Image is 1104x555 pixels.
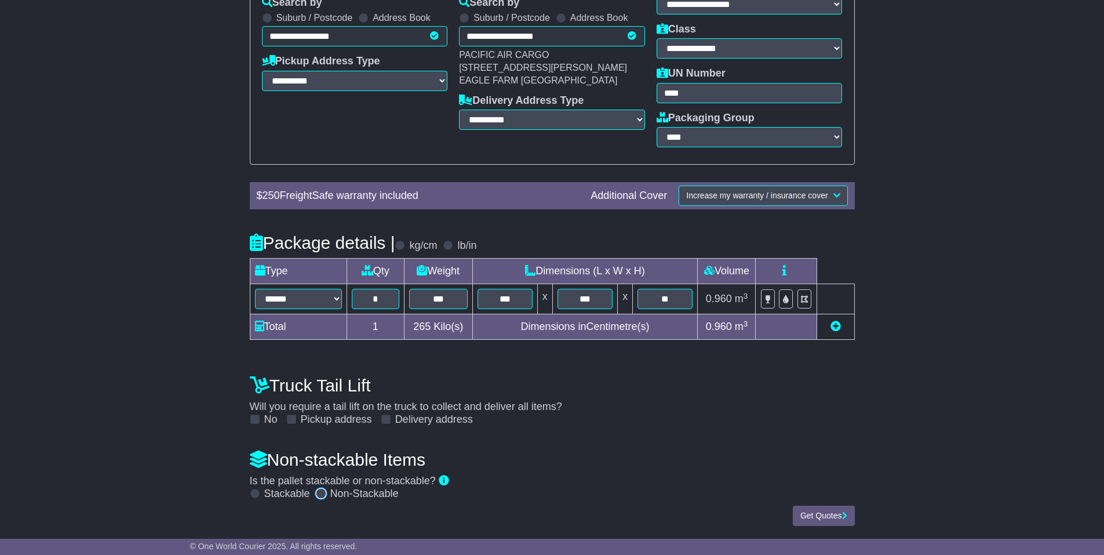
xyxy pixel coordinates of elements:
[301,413,372,426] label: Pickup address
[263,190,280,201] span: 250
[585,190,673,202] div: Additional Cover
[744,320,748,328] sup: 3
[373,12,431,23] label: Address Book
[459,75,617,85] span: EAGLE FARM [GEOGRAPHIC_DATA]
[250,314,347,340] td: Total
[250,450,855,469] h4: Non-stackable Items
[347,259,404,284] td: Qty
[251,190,585,202] div: $ FreightSafe warranty included
[264,413,278,426] label: No
[618,284,633,314] td: x
[276,12,353,23] label: Suburb / Postcode
[472,314,698,340] td: Dimensions in Centimetre(s)
[744,292,748,300] sup: 3
[404,259,472,284] td: Weight
[250,259,347,284] td: Type
[409,240,437,252] label: kg/cm
[250,475,436,487] span: Is the pallet stackable or non-stackable?
[735,293,748,304] span: m
[686,191,828,200] span: Increase my warranty / insurance cover
[473,12,550,23] label: Suburb / Postcode
[706,321,732,332] span: 0.960
[250,376,855,395] h4: Truck Tail Lift
[404,314,472,340] td: Kilo(s)
[570,12,628,23] label: Address Book
[459,63,627,72] span: [STREET_ADDRESS][PERSON_NAME]
[679,186,847,206] button: Increase my warranty / insurance cover
[657,23,696,36] label: Class
[347,314,404,340] td: 1
[330,488,399,500] label: Non-Stackable
[457,240,476,252] label: lb/in
[459,95,584,107] label: Delivery Address Type
[264,488,310,500] label: Stackable
[830,321,841,332] a: Add new item
[706,293,732,304] span: 0.960
[698,259,756,284] td: Volume
[537,284,552,314] td: x
[262,55,380,68] label: Pickup Address Type
[459,50,549,60] span: PACIFIC AIR CARGO
[657,112,755,125] label: Packaging Group
[793,506,855,526] button: Get Quotes
[735,321,748,332] span: m
[472,259,698,284] td: Dimensions (L x W x H)
[395,413,473,426] label: Delivery address
[413,321,431,332] span: 265
[244,369,861,426] div: Will you require a tail lift on the truck to collect and deliver all items?
[250,233,395,252] h4: Package details |
[657,67,726,80] label: UN Number
[190,542,358,551] span: © One World Courier 2025. All rights reserved.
